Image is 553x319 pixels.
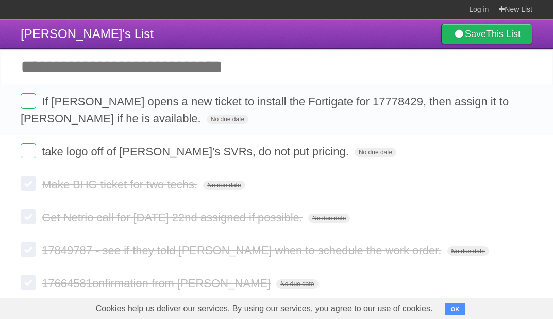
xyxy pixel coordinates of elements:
span: No due date [308,214,350,223]
label: Done [21,275,36,290]
span: take logo off of [PERSON_NAME]'s SVRs, do not put pricing. [42,145,351,158]
label: Done [21,176,36,191]
span: Make BHG ticket for two techs. [42,178,200,191]
a: SaveThis List [441,24,532,44]
span: If [PERSON_NAME] opens a new ticket to install the Fortigate for 17778429, then assign it to [PER... [21,95,509,125]
span: [PERSON_NAME]'s List [21,27,154,41]
label: Done [21,93,36,109]
span: No due date [203,181,245,190]
span: No due date [447,246,489,256]
span: No due date [207,115,248,124]
span: Cookies help us deliver our services. By using our services, you agree to our use of cookies. [86,298,443,319]
label: Done [21,209,36,224]
span: 17664581onfirmation from [PERSON_NAME] [42,277,273,290]
span: Get Netrio call for [DATE] 22nd assigned if possible. [42,211,305,224]
label: Done [21,143,36,158]
span: No due date [276,279,318,289]
label: Done [21,242,36,257]
b: This List [486,29,521,39]
span: No due date [355,148,396,157]
span: 17849787 - see if they told [PERSON_NAME] when to schedule the work order. [42,244,444,257]
button: OK [445,303,465,315]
